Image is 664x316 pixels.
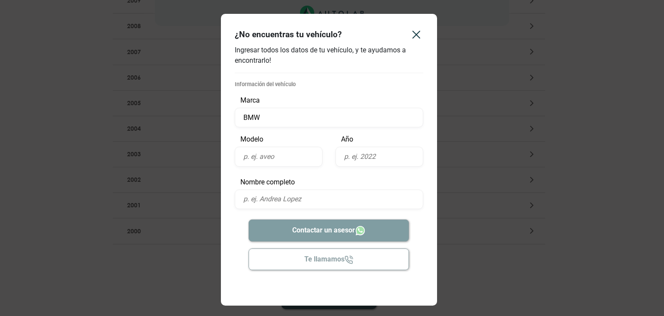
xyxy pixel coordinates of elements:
[355,225,366,236] img: Whatsapp icon
[235,108,423,127] input: ¿Que vehículo tienes?
[335,134,423,145] p: Año
[249,219,409,242] button: Contactar un asesor
[235,95,423,106] p: Marca
[335,147,423,166] input: p. ej. 2022
[235,190,423,209] input: p. ej. Andrea Lopez
[235,147,322,166] input: p. ej. aveo
[235,177,423,187] p: Nombre completo
[249,248,409,270] button: Te llamamos
[235,80,423,88] p: Información del vehículo
[402,21,430,48] button: Close
[235,29,342,39] h4: ¿No encuentras tu vehículo?
[235,134,322,145] p: Modelo
[235,45,423,66] p: Ingresar todos los datos de tu vehículo, y te ayudamos a encontrarlo!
